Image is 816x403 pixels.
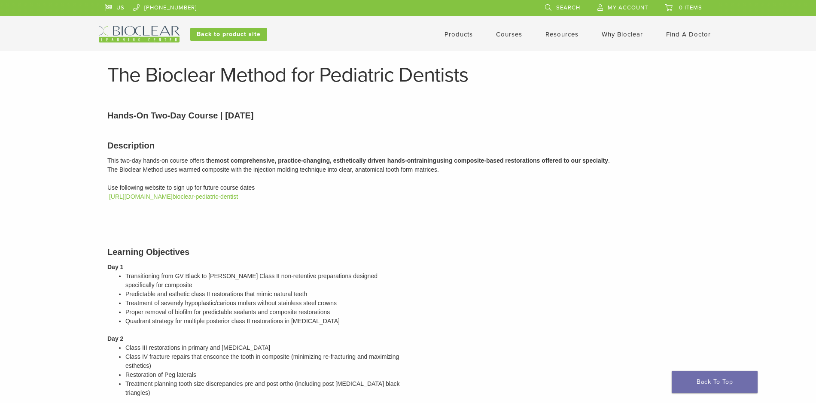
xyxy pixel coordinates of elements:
a: Find A Doctor [666,30,711,38]
span: The Bioclear Method uses warmed composite with the injection molding technique into clear, anatom... [107,166,439,173]
a: Products [445,30,473,38]
a: Why Bioclear [602,30,643,38]
span: training [414,157,436,164]
h3: Learning Objectives [107,245,402,258]
span: Quadrant strategy for multiple posterior class II restorations in [MEDICAL_DATA] [125,318,340,324]
p: Hands-On Two-Day Course | [DATE] [107,109,709,122]
span: Class IV fracture repairs that ensconce the tooth in composite (minimizing re-fracturing and maxi... [125,353,399,369]
h3: Description [107,139,709,152]
span: This two-day hands-on course offers the [107,157,215,164]
span: Predictable and esthetic class II restorations that mimic natural teeth [125,291,307,297]
span: Treatment planning tooth size discrepancies pre and post ortho (including post [MEDICAL_DATA] bla... [125,380,400,396]
span: using composite-based restorations offered to our specialty [436,157,608,164]
img: Bioclear [99,26,180,42]
b: Day 2 [107,335,123,342]
a: [URL][DOMAIN_NAME]bioclear-pediatric-dentist [109,193,238,200]
span: Treatment of severely hypoplastic/carious molars without stainless steel crowns [125,300,337,306]
span: Search [556,4,580,11]
span: 0 items [679,4,702,11]
span: most comprehensive, practice-changing, esthetically driven hands-on [215,157,414,164]
span: Proper removal of biofilm for predictable sealants and composite restorations [125,309,330,315]
h1: The Bioclear Method for Pediatric Dentists [107,65,709,85]
span: Restoration of Peg laterals [125,371,196,378]
span: . [608,157,610,164]
div: Use following website to sign up for future course dates [107,183,709,192]
b: Day 1 [107,264,123,270]
span: My Account [608,4,648,11]
a: Back To Top [672,371,758,393]
span: Class III restorations in primary and [MEDICAL_DATA] [125,344,270,351]
a: Resources [545,30,579,38]
a: Back to product site [190,28,267,41]
span: Transitioning from GV Black to [PERSON_NAME] Class II non-retentive preparations designed specifi... [125,273,378,288]
a: Courses [496,30,522,38]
